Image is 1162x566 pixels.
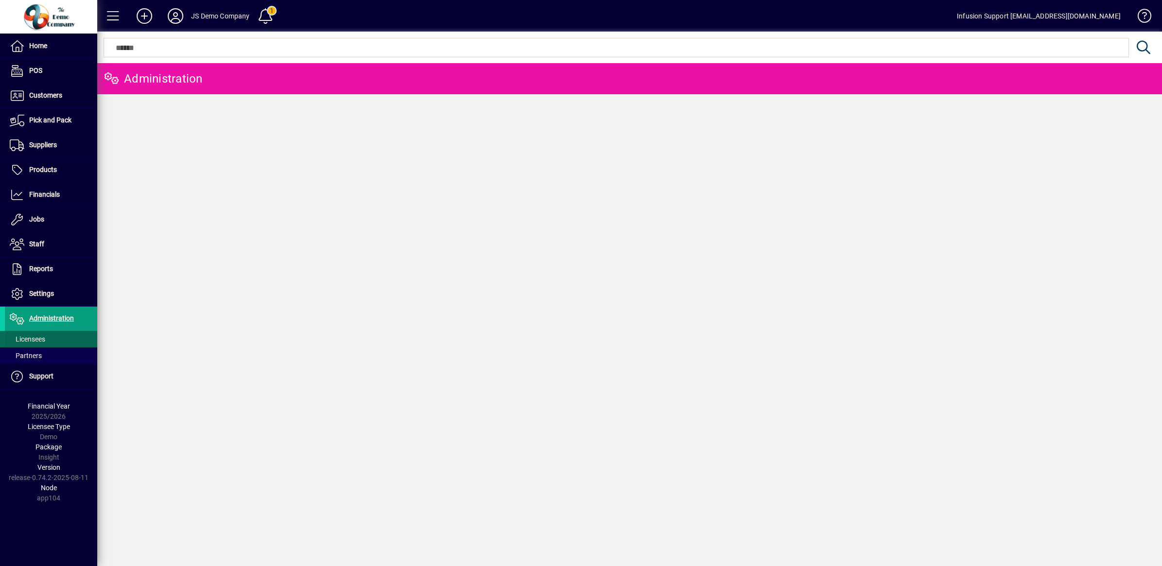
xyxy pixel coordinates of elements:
a: Pick and Pack [5,108,97,133]
span: Administration [29,314,74,322]
span: Jobs [29,215,44,223]
span: Version [37,463,60,471]
a: Support [5,364,97,389]
a: Jobs [5,207,97,232]
a: Home [5,34,97,58]
span: Partners [10,352,42,360]
a: POS [5,59,97,83]
span: Package [35,443,62,451]
span: Pick and Pack [29,116,71,124]
span: Reports [29,265,53,273]
a: Partners [5,347,97,364]
span: Licensee Type [28,423,70,430]
span: Products [29,166,57,173]
a: Customers [5,84,97,108]
a: Reports [5,257,97,281]
span: Settings [29,290,54,297]
span: Customers [29,91,62,99]
span: POS [29,67,42,74]
a: Knowledge Base [1130,2,1150,34]
button: Profile [160,7,191,25]
span: Financial Year [28,402,70,410]
span: Licensees [10,335,45,343]
div: Administration [105,71,203,86]
span: Suppliers [29,141,57,149]
a: Staff [5,232,97,257]
button: Add [129,7,160,25]
div: Infusion Support [EMAIL_ADDRESS][DOMAIN_NAME] [957,8,1121,24]
a: Licensees [5,331,97,347]
div: JS Demo Company [191,8,250,24]
span: Home [29,42,47,50]
a: Suppliers [5,133,97,157]
span: Support [29,372,53,380]
span: Staff [29,240,44,248]
a: Financials [5,183,97,207]
a: Settings [5,282,97,306]
span: Node [41,484,57,492]
span: Financials [29,190,60,198]
a: Products [5,158,97,182]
